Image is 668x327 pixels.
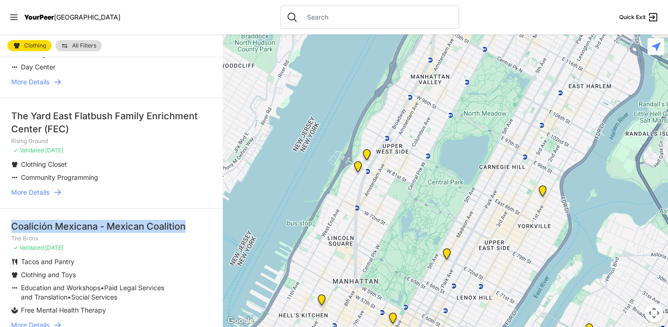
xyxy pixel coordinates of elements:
span: ✓ Validated [13,244,44,251]
a: Quick Exit [619,12,659,23]
div: Avenue Church [537,185,548,200]
div: Coalición Mexicana - Mexican Coalition [11,220,212,233]
span: Day Center [21,63,55,71]
a: All Filters [55,40,102,51]
span: More Details [11,77,49,87]
span: YourPeer [24,13,54,21]
div: 9th Avenue Drop-in Center [316,294,327,309]
p: The Bronx [11,235,212,242]
a: Clothing [7,40,52,51]
input: Search [301,13,453,22]
span: Clothing and Toys [21,271,76,279]
span: Community Programming [21,173,98,181]
div: Manhattan [441,248,453,263]
span: Tacos and Pantry [21,258,74,266]
span: Clothing Closet [21,160,67,168]
a: More Details [11,77,212,87]
span: ✓ Validated [13,147,44,154]
span: Quick Exit [619,14,646,21]
span: [DATE] [45,244,63,251]
a: YourPeer[GEOGRAPHIC_DATA] [24,14,120,20]
span: • [67,293,71,301]
div: The Yard East Flatbush Family Enrichment Center (FEC) [11,109,212,136]
span: Social Services [71,293,117,301]
p: Rising Ground [11,137,212,145]
button: Map camera controls [645,304,663,322]
span: All Filters [72,43,96,48]
a: More Details [11,188,212,197]
span: More Details [11,188,49,197]
span: • [100,284,104,292]
span: Education and Workshops [21,284,100,292]
span: [DATE] [45,147,63,154]
span: Free Mental Health Therapy [21,306,106,314]
div: Pathways Adult Drop-In Program [361,149,373,164]
img: Google [225,315,256,327]
span: Clothing [24,43,46,48]
span: [GEOGRAPHIC_DATA] [54,13,120,21]
a: Open this area in Google Maps (opens a new window) [225,315,256,327]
